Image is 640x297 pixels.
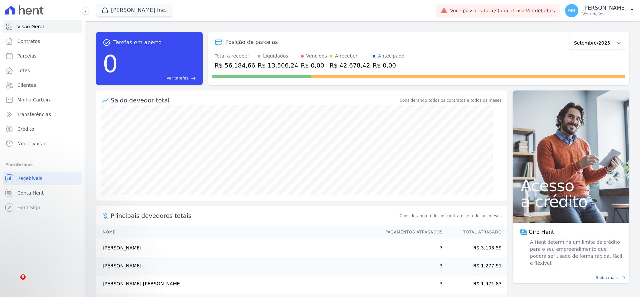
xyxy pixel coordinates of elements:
span: task_alt [103,39,111,47]
td: [PERSON_NAME] [PERSON_NAME] [96,275,379,293]
td: R$ 1.277,91 [443,257,507,275]
span: MR [568,8,575,13]
span: Giro Hent [529,228,554,236]
p: Ver opções [582,11,627,17]
div: Liquidados [263,53,288,60]
div: R$ 13.506,24 [258,61,298,70]
span: Lotes [17,67,30,74]
span: Saiba mais [596,275,618,281]
span: Principais devedores totais [111,211,398,220]
div: Total a receber [215,53,255,60]
span: a crédito [521,194,621,210]
a: Ver tarefas east [121,75,196,81]
p: [PERSON_NAME] [582,5,627,11]
div: R$ 0,00 [373,61,404,70]
iframe: Intercom notifications mensagem [5,232,138,279]
div: 0 [103,47,118,81]
a: Crédito [3,122,82,136]
span: Clientes [17,82,36,88]
span: Tarefas em aberto [113,39,162,47]
a: Minha Carteira [3,93,82,106]
td: 3 [379,257,443,275]
span: Considerando todos os contratos e todos os meses [400,213,502,219]
a: Contratos [3,35,82,48]
div: Antecipado [378,53,404,60]
td: 3 [379,275,443,293]
span: Crédito [17,126,34,132]
td: [PERSON_NAME] [96,257,379,275]
iframe: Intercom live chat [7,274,23,290]
a: Recebíveis [3,172,82,185]
span: east [191,76,196,81]
span: A Hent determina um limite de crédito para o seu empreendimento que poderá ser usado de forma ráp... [529,239,623,267]
div: Vencidos [306,53,327,60]
a: Ver detalhes [526,8,555,13]
td: 7 [379,239,443,257]
th: Total Atrasado [443,225,507,239]
a: Visão Geral [3,20,82,33]
div: Considerando todos os contratos e todos os meses [400,97,502,103]
a: Negativação [3,137,82,150]
div: R$ 0,00 [301,61,327,70]
div: Saldo devedor total [111,96,398,105]
div: R$ 42.678,42 [330,61,370,70]
span: east [620,275,625,280]
div: R$ 56.184,66 [215,61,255,70]
div: Posição de parcelas [225,38,278,46]
span: Transferências [17,111,51,118]
a: Lotes [3,64,82,77]
td: [PERSON_NAME] [96,239,379,257]
button: MR [PERSON_NAME] Ver opções [560,1,640,20]
a: Clientes [3,78,82,92]
th: Nome [96,225,379,239]
span: Contratos [17,38,40,45]
td: R$ 1.971,83 [443,275,507,293]
a: Parcelas [3,49,82,63]
button: [PERSON_NAME] Inc. [96,4,172,17]
span: Negativação [17,140,47,147]
div: Plataformas [5,161,80,169]
span: Minha Carteira [17,96,52,103]
span: Ver tarefas [167,75,188,81]
td: R$ 3.103,59 [443,239,507,257]
span: Acesso [521,178,621,194]
span: 5 [20,274,26,280]
span: Parcelas [17,53,37,59]
th: Pagamentos Atrasados [379,225,443,239]
a: Conta Hent [3,186,82,200]
a: Saiba mais east [517,275,625,281]
div: A receber [335,53,358,60]
span: Visão Geral [17,23,44,30]
span: Você possui fatura(s) em atraso. [450,7,555,14]
a: Transferências [3,108,82,121]
span: Recebíveis [17,175,42,182]
span: Conta Hent [17,190,44,196]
